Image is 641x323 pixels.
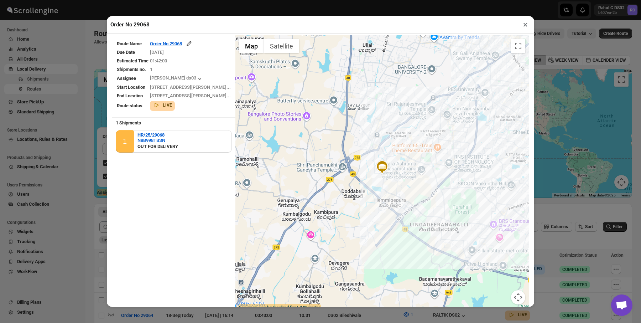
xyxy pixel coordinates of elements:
b: HR/25/29068 [137,132,165,138]
h2: Order No 29068 [110,21,150,28]
label: Assignee can be tracked for LIVE routes [238,304,321,311]
div: OUT FOR DELIVERY [137,143,178,150]
button: HR/25/29068 [137,132,178,138]
b: 1 Shipments [112,117,145,129]
div: 1 [123,137,127,145]
span: Estimated Time [117,58,148,63]
button: Show street map [239,39,264,53]
span: End Location [117,93,143,98]
button: Order No 29068 [150,40,193,47]
span: Route status [117,103,142,108]
div: [STREET_ADDRESS][PERSON_NAME]... [150,84,231,91]
button: N8B998TBSN [137,138,178,143]
button: LIVE [153,102,172,109]
button: Toggle fullscreen view [511,39,525,53]
button: [PERSON_NAME] ds03 [150,75,203,82]
button: Map camera controls [511,290,525,304]
span: [DATE] [150,50,164,55]
span: Route Name [117,41,142,46]
div: Open chat [611,294,632,316]
b: LIVE [163,103,172,108]
button: × [520,20,531,30]
span: Due Date [117,50,135,55]
span: 1 [150,67,152,72]
button: Show satellite imagery [264,39,299,53]
a: Open this area in Google Maps (opens a new window) [237,304,261,313]
span: Assignee [117,76,136,81]
span: Start Location [117,84,145,90]
span: Shipments no. [117,67,146,72]
img: Google [237,304,261,313]
span: 01:42:00 [150,58,167,63]
div: [STREET_ADDRESS][PERSON_NAME]... [150,92,231,99]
